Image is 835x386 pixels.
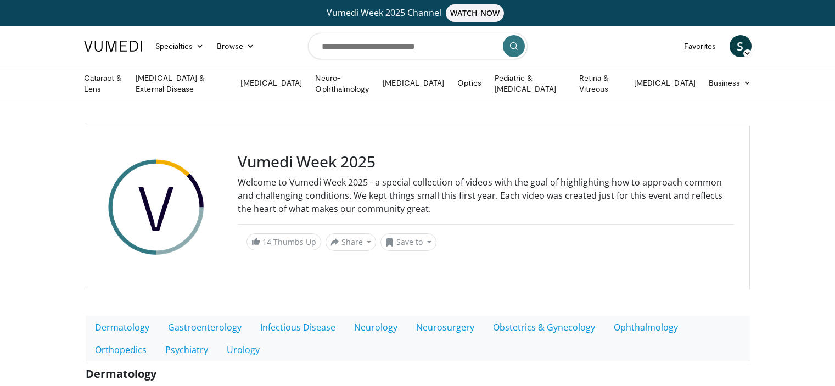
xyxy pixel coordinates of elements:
a: Browse [210,35,261,57]
a: Infectious Disease [251,316,345,339]
h3: Vumedi Week 2025 [238,153,734,171]
div: Welcome to Vumedi Week 2025 - a special collection of videos with the goal of highlighting how to... [238,176,734,215]
button: Save to [380,233,436,251]
a: Optics [451,72,487,94]
span: 14 [262,237,271,247]
a: Favorites [677,35,723,57]
a: Vumedi Week 2025 ChannelWATCH NOW [86,4,750,22]
img: VuMedi Logo [84,41,142,52]
span: WATCH NOW [446,4,504,22]
a: [MEDICAL_DATA] [234,72,309,94]
a: Gastroenterology [159,316,251,339]
a: Pediatric & [MEDICAL_DATA] [488,72,573,94]
a: Psychiatry [156,338,217,361]
button: Share [326,233,377,251]
a: Neurosurgery [407,316,484,339]
a: Dermatology [86,316,159,339]
a: [MEDICAL_DATA] & External Disease [129,72,234,94]
span: Dermatology [86,366,156,381]
a: Business [702,72,758,94]
a: Orthopedics [86,338,156,361]
a: [MEDICAL_DATA] [376,72,451,94]
a: [MEDICAL_DATA] [627,72,702,94]
a: Specialties [149,35,211,57]
a: Retina & Vitreous [573,72,627,94]
a: Ophthalmology [604,316,687,339]
a: Neurology [345,316,407,339]
a: 14 Thumbs Up [246,233,321,250]
input: Search topics, interventions [308,33,528,59]
a: S [730,35,752,57]
a: Urology [217,338,269,361]
a: Cataract & Lens [77,72,130,94]
a: Neuro-Ophthalmology [309,72,376,94]
a: Obstetrics & Gynecology [484,316,604,339]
